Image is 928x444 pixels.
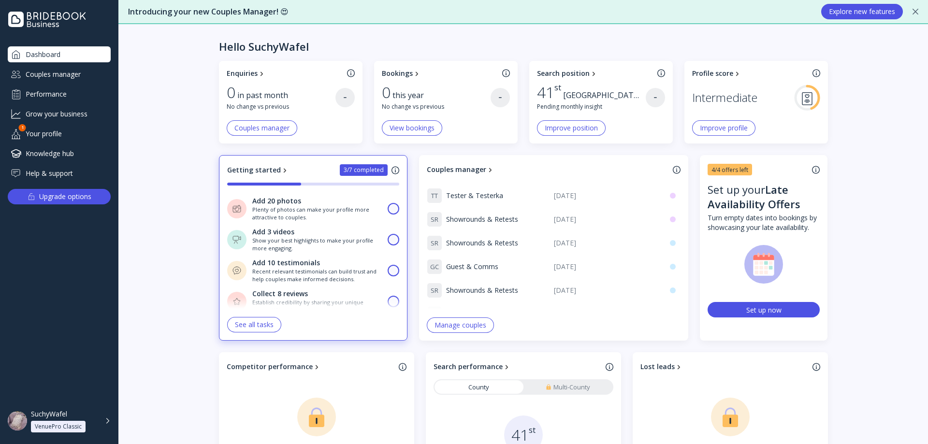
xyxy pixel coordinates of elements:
[537,83,561,101] div: 41
[8,126,111,142] div: Your profile
[640,362,809,372] a: Lost leads
[227,83,235,101] div: 0
[692,69,733,78] div: Profile score
[563,90,646,101] div: [GEOGRAPHIC_DATA]
[39,190,91,203] div: Upgrade options
[434,362,503,372] div: Search performance
[554,262,658,272] div: [DATE]
[640,362,675,372] div: Lost leads
[227,69,343,78] a: Enquiries
[537,120,606,136] button: Improve position
[692,69,809,78] a: Profile score
[382,102,491,111] div: No change vs previous
[390,124,435,132] div: View bookings
[700,124,748,132] div: Improve profile
[219,40,309,53] div: Hello SuchyWafel
[537,69,653,78] a: Search position
[427,317,494,333] button: Manage couples
[252,206,382,221] div: Plenty of photos can make your profile more attractive to couples.
[427,235,442,251] div: S R
[8,46,111,62] a: Dashboard
[128,6,812,17] div: Introducing your new Couples Manager! 😍
[446,262,498,272] span: Guest & Comms
[711,166,748,174] div: 4/4 offers left
[382,83,391,101] div: 0
[8,145,111,161] a: Knowledge hub
[829,8,895,15] div: Explore new features
[8,189,111,204] button: Upgrade options
[427,283,442,298] div: S R
[227,165,289,175] a: Getting started
[546,383,590,392] div: Multi-County
[446,309,518,319] span: Showrounds & Retests
[554,309,658,319] div: [DATE]
[227,317,281,332] button: See all tasks
[446,191,503,201] span: Tester & Testerka
[427,212,442,227] div: S R
[227,362,395,372] a: Competitor performance
[427,306,442,322] div: S R
[446,238,518,248] span: Showrounds & Retests
[435,380,523,394] a: County
[821,4,903,19] button: Explore new features
[227,165,281,175] div: Getting started
[708,213,820,232] div: Turn empty dates into bookings by showcasing your late availability.
[344,166,384,174] div: 3/7 completed
[235,321,274,329] div: See all tasks
[252,227,294,237] div: Add 3 videos
[234,124,290,132] div: Couples manager
[708,182,820,213] div: Set up your
[446,215,518,224] span: Showrounds & Retests
[35,423,82,430] div: VenuePro Classic
[252,299,382,314] div: Establish credibility by sharing your unique review URL with couples.
[382,120,442,136] button: View bookings
[746,305,782,315] div: Set up now
[252,268,382,283] div: Recent relevant testimonials can build trust and help couples make informed decisions.
[8,86,111,102] a: Performance
[252,258,320,268] div: Add 10 testimonials
[8,411,27,430] img: dpr=1,fit=cover,g=face,w=48,h=48
[435,321,486,329] div: Manage couples
[708,302,820,317] button: Set up now
[427,188,442,203] div: T T
[427,165,669,174] a: Couples manager
[252,196,301,206] div: Add 20 photos
[8,126,111,142] a: Your profile1
[692,88,757,107] div: Intermediate
[554,238,658,248] div: [DATE]
[8,106,111,122] a: Grow your business
[446,286,518,295] span: Showrounds & Retests
[554,286,658,295] div: [DATE]
[554,191,658,201] div: [DATE]
[8,66,111,82] a: Couples manager
[545,124,598,132] div: Improve position
[708,182,800,211] div: Late Availability Offers
[392,90,430,101] div: this year
[252,289,308,299] div: Collect 8 reviews
[382,69,498,78] a: Bookings
[434,362,602,372] a: Search performance
[8,165,111,181] a: Help & support
[427,259,442,274] div: G C
[227,102,335,111] div: No change vs previous
[537,69,590,78] div: Search position
[537,102,646,111] div: Pending monthly insight
[19,124,26,131] div: 1
[227,362,313,372] div: Competitor performance
[227,120,297,136] button: Couples manager
[382,69,413,78] div: Bookings
[31,410,67,418] div: SuchyWafel
[880,398,928,444] iframe: Chat Widget
[227,69,258,78] div: Enquiries
[427,165,486,174] div: Couples manager
[692,120,755,136] button: Improve profile
[554,215,658,224] div: [DATE]
[237,90,294,101] div: in past month
[252,237,382,252] div: Show your best highlights to make your profile more engaging.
